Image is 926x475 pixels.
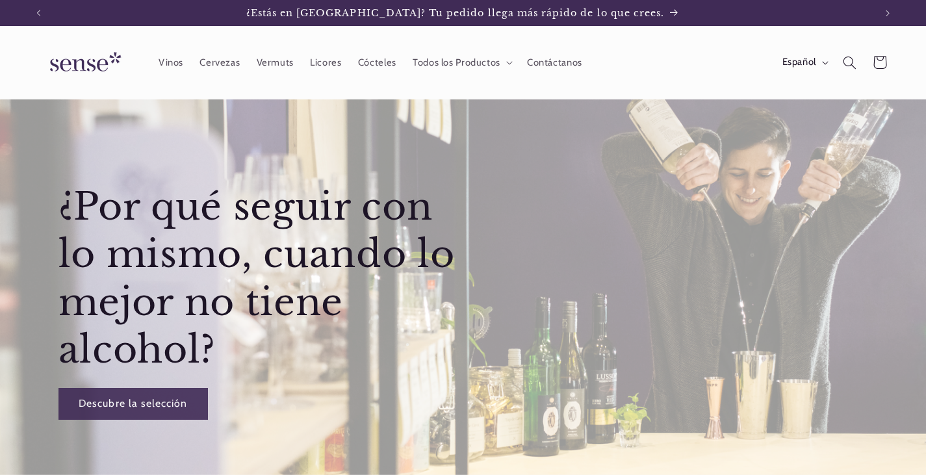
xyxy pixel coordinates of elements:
[350,48,404,77] a: Cócteles
[782,55,816,70] span: Español
[358,57,396,69] span: Cócteles
[246,7,665,19] span: ¿Estás en [GEOGRAPHIC_DATA]? Tu pedido llega más rápido de lo que crees.
[29,39,137,86] a: Sense
[834,47,864,77] summary: Búsqueda
[774,49,834,75] button: Español
[159,57,183,69] span: Vinos
[527,57,582,69] span: Contáctanos
[413,57,500,69] span: Todos los Productos
[248,48,302,77] a: Vermuts
[404,48,519,77] summary: Todos los Productos
[192,48,248,77] a: Cervezas
[257,57,294,69] span: Vermuts
[58,388,207,420] a: Descubre la selección
[34,44,132,81] img: Sense
[199,57,240,69] span: Cervezas
[519,48,590,77] a: Contáctanos
[302,48,350,77] a: Licores
[310,57,341,69] span: Licores
[58,183,474,374] h2: ¿Por qué seguir con lo mismo, cuando lo mejor no tiene alcohol?
[150,48,191,77] a: Vinos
